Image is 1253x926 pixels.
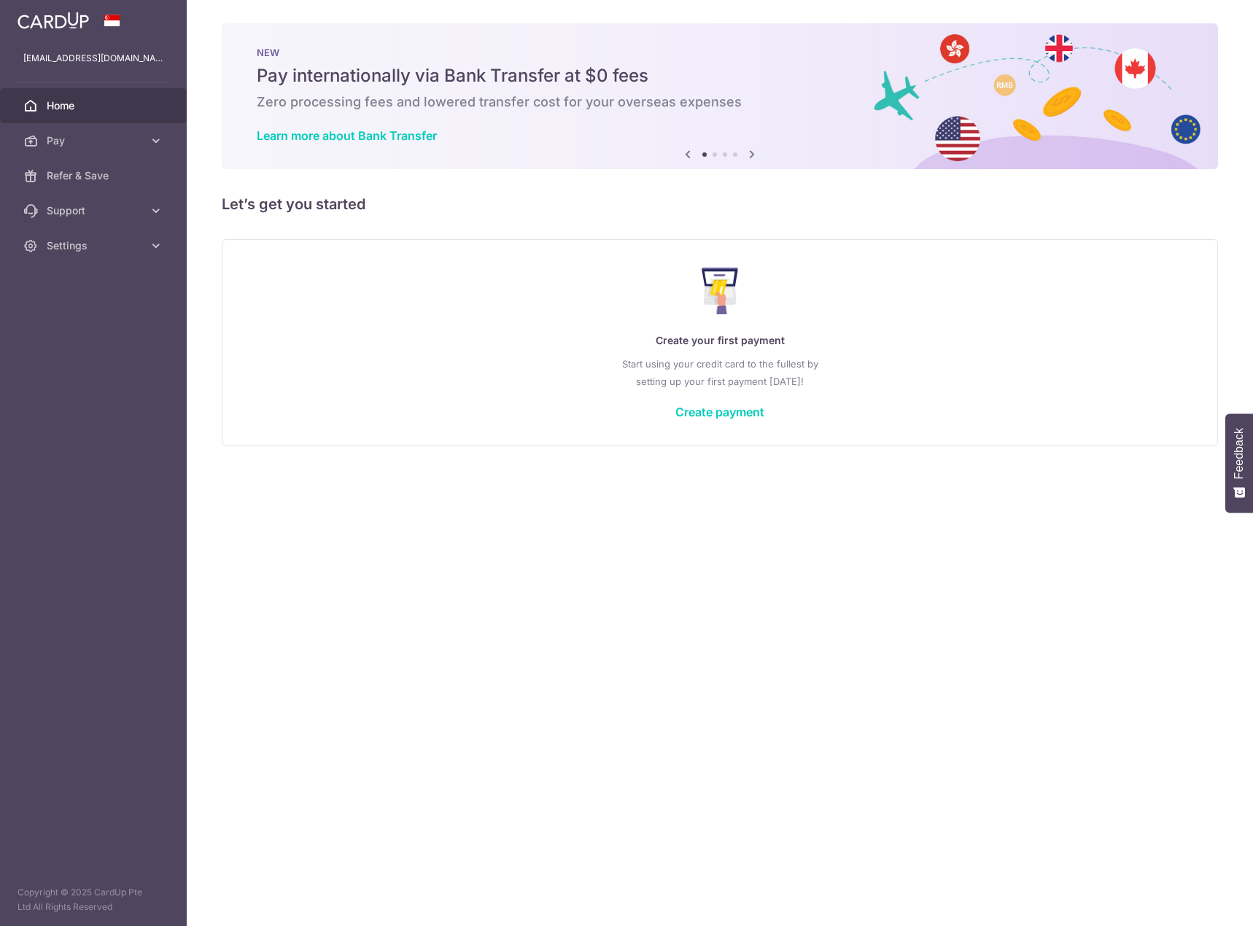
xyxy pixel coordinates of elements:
[47,203,143,218] span: Support
[47,168,143,183] span: Refer & Save
[23,51,163,66] p: [EMAIL_ADDRESS][DOMAIN_NAME]
[257,128,437,143] a: Learn more about Bank Transfer
[257,64,1183,87] h5: Pay internationally via Bank Transfer at $0 fees
[675,405,764,419] a: Create payment
[47,98,143,113] span: Home
[252,355,1188,390] p: Start using your credit card to the fullest by setting up your first payment [DATE]!
[252,332,1188,349] p: Create your first payment
[18,12,89,29] img: CardUp
[702,268,739,314] img: Make Payment
[47,133,143,148] span: Pay
[222,192,1218,216] h5: Let’s get you started
[47,238,143,253] span: Settings
[1233,428,1246,479] span: Feedback
[222,23,1218,169] img: Bank transfer banner
[257,93,1183,111] h6: Zero processing fees and lowered transfer cost for your overseas expenses
[257,47,1183,58] p: NEW
[1225,413,1253,513] button: Feedback - Show survey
